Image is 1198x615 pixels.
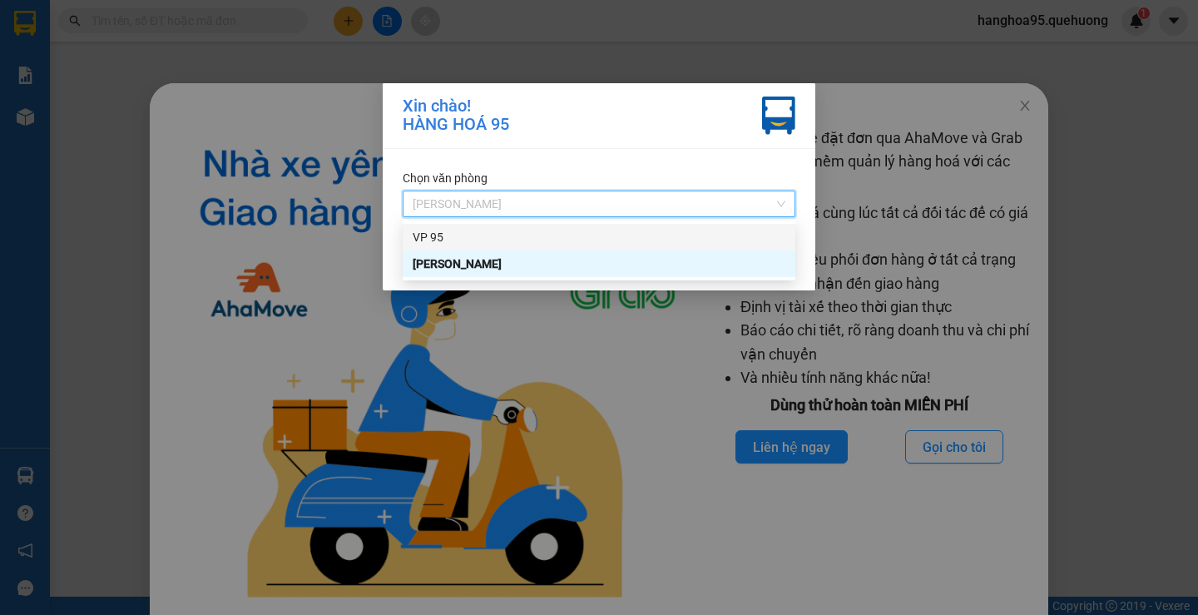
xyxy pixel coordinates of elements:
img: vxr-icon [762,97,795,135]
div: Chọn văn phòng [403,169,795,187]
div: Xin chào! HÀNG HOÁ 95 [403,97,509,135]
div: An Dương Vương [403,250,795,277]
div: VP 95 [403,224,795,250]
div: [PERSON_NAME] [413,255,785,273]
span: An Dương Vương [413,191,785,216]
div: VP 95 [413,228,785,246]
